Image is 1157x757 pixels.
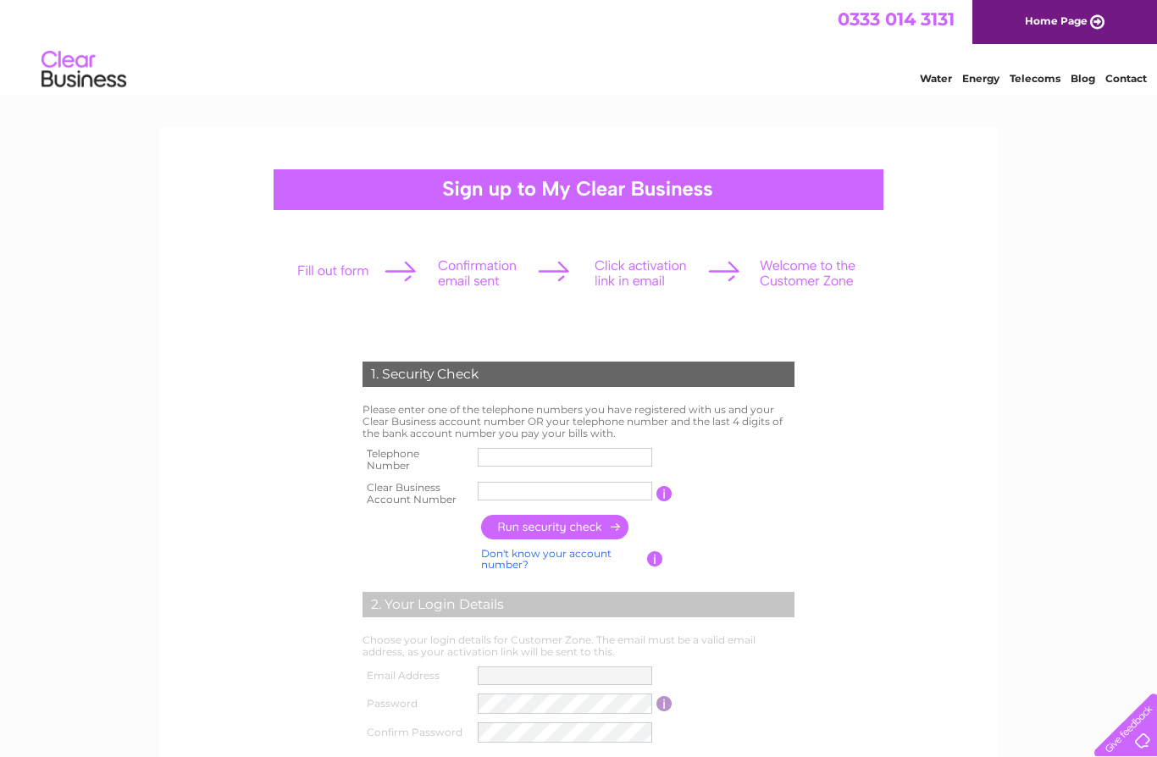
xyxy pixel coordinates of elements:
a: Telecoms [1010,72,1060,85]
img: logo.png [41,44,127,96]
input: Information [656,696,673,711]
a: Blog [1071,72,1095,85]
a: Energy [962,72,999,85]
th: Email Address [358,662,473,689]
a: Water [920,72,952,85]
th: Confirm Password [358,718,473,747]
th: Telephone Number [358,443,473,477]
input: Information [656,486,673,501]
a: 0333 014 3131 [838,8,955,30]
a: Don't know your account number? [481,547,612,572]
a: Contact [1105,72,1147,85]
th: Password [358,689,473,718]
div: Clear Business is a trading name of Verastar Limited (registered in [GEOGRAPHIC_DATA] No. 3667643... [180,9,980,82]
th: Clear Business Account Number [358,477,473,511]
td: Please enter one of the telephone numbers you have registered with us and your Clear Business acc... [358,400,799,443]
div: 2. Your Login Details [363,592,794,617]
td: Choose your login details for Customer Zone. The email must be a valid email address, as your act... [358,630,799,662]
input: Information [647,551,663,566]
div: 1. Security Check [363,362,794,387]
